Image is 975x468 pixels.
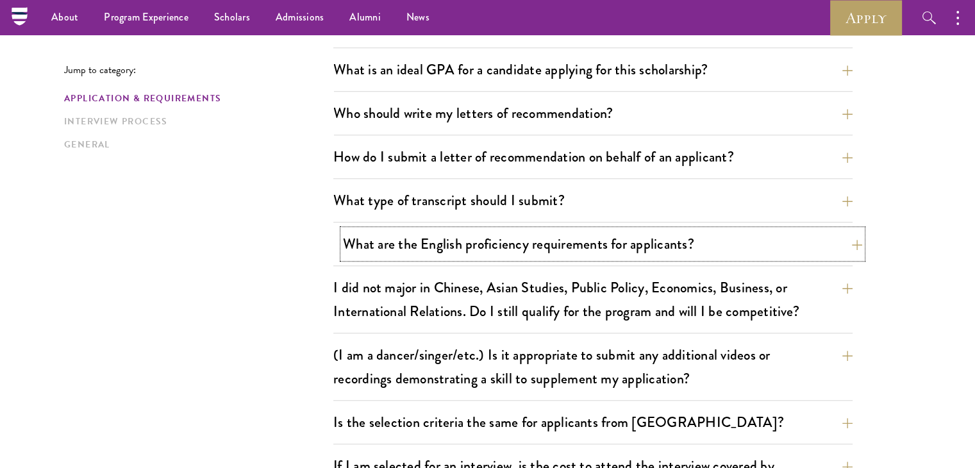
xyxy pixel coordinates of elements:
[64,115,326,128] a: Interview Process
[64,64,333,76] p: Jump to category:
[333,99,853,128] button: Who should write my letters of recommendation?
[333,340,853,393] button: (I am a dancer/singer/etc.) Is it appropriate to submit any additional videos or recordings demon...
[64,138,326,151] a: General
[333,273,853,326] button: I did not major in Chinese, Asian Studies, Public Policy, Economics, Business, or International R...
[333,55,853,84] button: What is an ideal GPA for a candidate applying for this scholarship?
[64,92,326,105] a: Application & Requirements
[333,142,853,171] button: How do I submit a letter of recommendation on behalf of an applicant?
[333,408,853,437] button: Is the selection criteria the same for applicants from [GEOGRAPHIC_DATA]?
[343,230,862,258] button: What are the English proficiency requirements for applicants?
[333,186,853,215] button: What type of transcript should I submit?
